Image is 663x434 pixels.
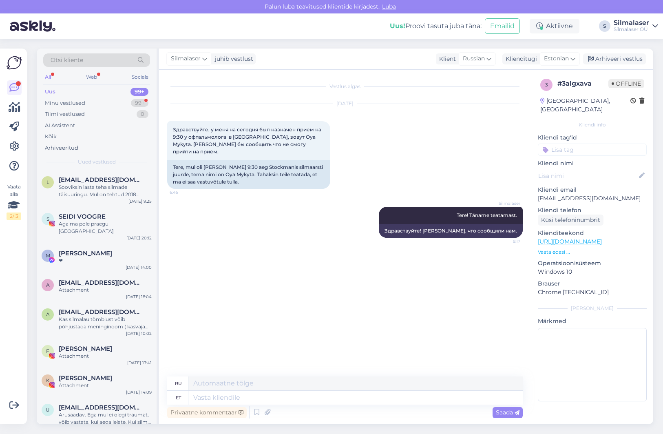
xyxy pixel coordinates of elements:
span: Здравствуйте, у меня на сегодня был назначен прием на 9:30 у офтальмолога в [GEOGRAPHIC_DATA], зо... [173,126,323,155]
span: Margot Mõisavald [59,250,112,257]
div: [DATE] 14:09 [126,389,152,395]
div: Uus [45,88,55,96]
span: Offline [608,79,644,88]
span: a [46,311,50,317]
span: Russian [463,54,485,63]
div: Arusaadav. Ega mul ei olegi traumat, võib vastata, kui aega leiate. Kui silm jookseb vett (umbes ... [59,411,152,426]
p: Kliendi nimi [538,159,647,168]
div: Proovi tasuta juba täna: [390,21,482,31]
span: Uued vestlused [78,158,116,166]
div: Attachment [59,286,152,294]
span: Saada [496,409,519,416]
p: Klienditeekond [538,229,647,237]
p: Kliendi email [538,186,647,194]
div: [DATE] 9:25 [128,198,152,204]
div: Arhiveeri vestlus [583,53,646,64]
span: S [46,216,49,222]
div: Klienditugi [502,55,537,63]
div: Privaatne kommentaar [167,407,247,418]
div: AI Assistent [45,122,75,130]
div: Silmalaser [614,20,649,26]
div: Klient [436,55,456,63]
input: Lisa nimi [538,171,637,180]
div: Kliendi info [538,121,647,128]
div: Tere, mul oli [PERSON_NAME] 9:30 aeg Stockmanis silmaarsti juurde, tema nimi on Oya Mykyta. Tahak... [167,160,330,189]
a: [URL][DOMAIN_NAME] [538,238,602,245]
div: 99+ [131,99,148,107]
span: arterin@gmail.com [59,308,144,316]
p: Operatsioonisüsteem [538,259,647,268]
p: [EMAIL_ADDRESS][DOMAIN_NAME] [538,194,647,203]
span: Tere! Täname teatamast. [457,212,517,218]
div: Küsi telefoninumbrit [538,215,603,226]
div: [PERSON_NAME] [538,305,647,312]
div: Kõik [45,133,57,141]
div: Silmalaser OÜ [614,26,649,33]
div: Attachment [59,352,152,360]
p: Chrome [TECHNICAL_ID] [538,288,647,297]
div: Socials [130,72,150,82]
div: [DATE] [167,100,523,107]
div: S [599,20,610,32]
span: ulvi.magi.002@mail.ee [59,404,144,411]
p: Kliendi tag'id [538,133,647,142]
div: et [176,391,181,405]
div: Aktiivne [530,19,579,33]
a: SilmalaserSilmalaser OÜ [614,20,658,33]
div: [DATE] 20:12 [126,235,152,241]
p: Windows 10 [538,268,647,276]
div: # 3algxava [557,79,608,89]
div: ru [175,376,182,390]
div: Kas silmalau tõmblust võib põhjustada meninginoom ( kasvaja silmanarvi piirkonnas)? [59,316,152,330]
p: Märkmed [538,317,647,325]
div: [GEOGRAPHIC_DATA], [GEOGRAPHIC_DATA] [540,97,630,114]
button: Emailid [485,18,520,34]
div: juhib vestlust [212,55,253,63]
div: Sooviksin lasta teha silmade täisuuringu. Mul on tehtud 2018 mõlemale silmale kaeoperatsioon Silm... [59,184,152,198]
b: Uus! [390,22,405,30]
span: 9:17 [490,238,520,244]
span: Silmalaser [490,200,520,206]
span: lindakolk47@hotmail.com [59,176,144,184]
div: [DATE] 14:00 [126,264,152,270]
div: ❤ [59,257,152,264]
span: Luba [380,3,398,10]
div: All [43,72,53,82]
span: Silmalaser [171,54,201,63]
span: u [46,407,50,413]
span: Kari Viikna [59,374,112,382]
div: [DATE] 17:41 [127,360,152,366]
div: Tiimi vestlused [45,110,85,118]
span: Frida Brit Noor [59,345,112,352]
div: Aga ma pole praegu [GEOGRAPHIC_DATA] [59,220,152,235]
span: Otsi kliente [51,56,83,64]
div: [DATE] 10:02 [126,330,152,337]
div: Web [84,72,99,82]
span: 6:45 [170,189,200,195]
span: a [46,282,50,288]
div: Vestlus algas [167,83,523,90]
p: Kliendi telefon [538,206,647,215]
div: 2 / 3 [7,213,21,220]
div: Minu vestlused [45,99,85,107]
span: l [46,179,49,185]
input: Lisa tag [538,144,647,156]
span: Estonian [544,54,569,63]
span: F [46,348,49,354]
span: SEIDI VOOGRE [59,213,106,220]
div: [DATE] 18:04 [126,294,152,300]
div: 99+ [130,88,148,96]
div: Vaata siia [7,183,21,220]
span: amjokelafin@gmail.com [59,279,144,286]
span: 3 [545,82,548,88]
div: Attachment [59,382,152,389]
div: 0 [137,110,148,118]
p: Brauser [538,279,647,288]
div: Arhiveeritud [45,144,78,152]
span: M [46,252,50,259]
p: Vaata edasi ... [538,248,647,256]
img: Askly Logo [7,55,22,71]
span: K [46,377,50,383]
div: Здравствуйте! [PERSON_NAME], что сообщили нам. [379,224,523,238]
